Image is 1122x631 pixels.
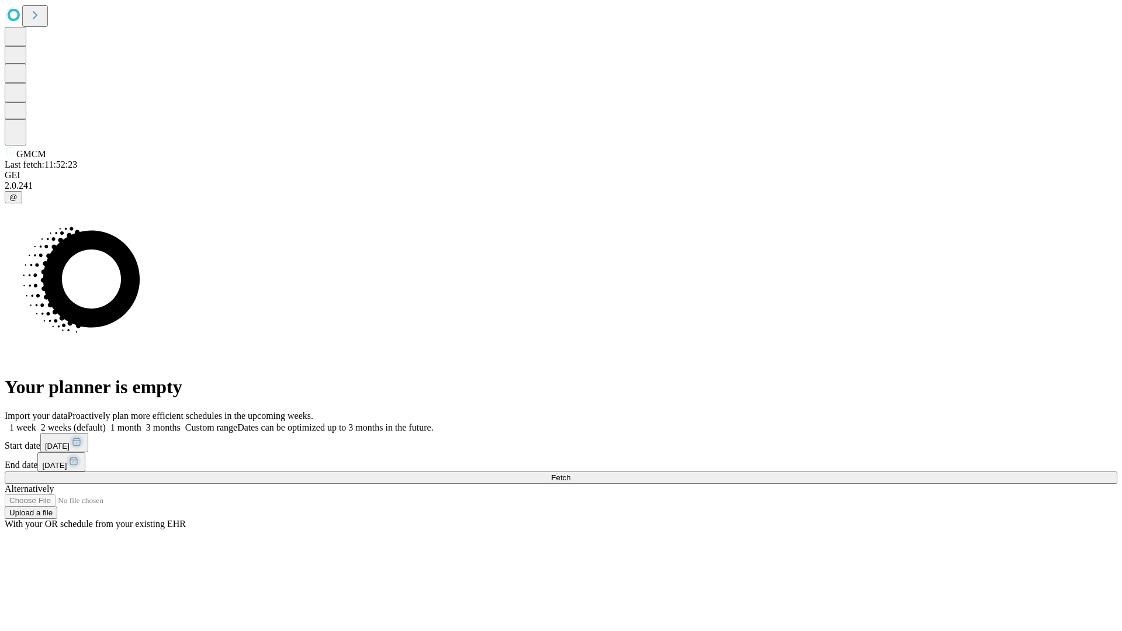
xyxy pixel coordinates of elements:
[146,422,181,432] span: 3 months
[42,461,67,470] span: [DATE]
[5,471,1117,484] button: Fetch
[5,160,77,169] span: Last fetch: 11:52:23
[41,422,106,432] span: 2 weeks (default)
[5,411,68,421] span: Import your data
[5,433,1117,452] div: Start date
[5,170,1117,181] div: GEI
[110,422,141,432] span: 1 month
[45,442,70,450] span: [DATE]
[37,452,85,471] button: [DATE]
[5,507,57,519] button: Upload a file
[9,193,18,202] span: @
[40,433,88,452] button: [DATE]
[185,422,237,432] span: Custom range
[68,411,313,421] span: Proactively plan more efficient schedules in the upcoming weeks.
[16,149,46,159] span: GMCM
[5,191,22,203] button: @
[9,422,36,432] span: 1 week
[5,452,1117,471] div: End date
[5,376,1117,398] h1: Your planner is empty
[5,181,1117,191] div: 2.0.241
[5,519,186,529] span: With your OR schedule from your existing EHR
[551,473,570,482] span: Fetch
[5,484,54,494] span: Alternatively
[237,422,433,432] span: Dates can be optimized up to 3 months in the future.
